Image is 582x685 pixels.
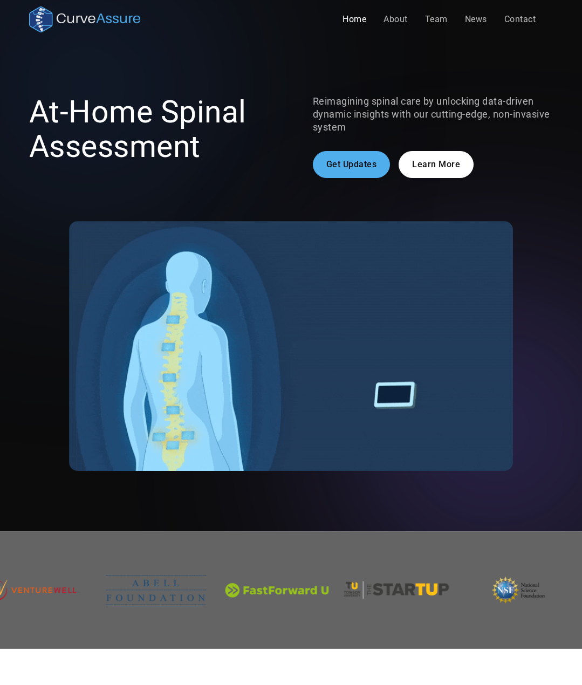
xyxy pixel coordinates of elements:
[334,9,375,30] a: Home
[456,9,496,30] a: News
[496,9,545,30] a: Contact
[29,6,140,32] a: home
[106,575,206,605] img: This is the logo for the Baltimore Abell Foundation
[375,9,416,30] a: About
[416,9,456,30] a: Team
[29,95,270,164] h1: At-Home Spinal Assessment
[399,151,474,178] a: Learn More
[313,95,553,134] p: Reimagining spinal care by unlocking data-driven dynamic insights with our cutting-edge, non-inva...
[313,151,391,178] a: Get Updates
[69,221,513,471] img: A gif showing the CurveAssure system at work. A patient is wearing the non-invasive sensors and t...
